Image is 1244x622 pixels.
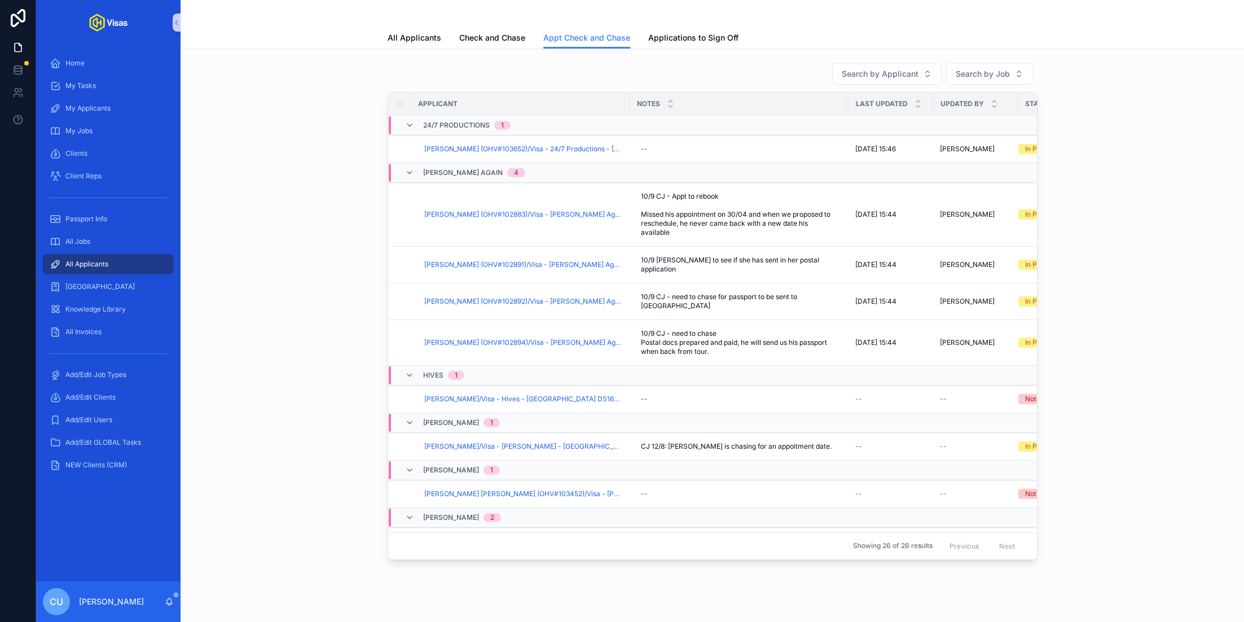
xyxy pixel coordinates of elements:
span: All Invoices [65,327,102,336]
span: Add/Edit Clients [65,393,116,402]
div: 2 [490,513,494,522]
a: Clients [43,143,174,164]
a: [PERSON_NAME] [PERSON_NAME] (OHV#103452)/Visa - [PERSON_NAME] - [GEOGRAPHIC_DATA] DS160 - [DATE] ... [424,489,623,498]
a: Add/Edit Clients [43,387,174,408]
div: In Progress [1025,296,1061,306]
a: All Jobs [43,231,174,252]
a: [PERSON_NAME] (OHV#102891)/Visa - [PERSON_NAME] Again - [GEOGRAPHIC_DATA] DS160 - [DATE] (#1097) [424,260,623,269]
a: Passport Info [43,209,174,229]
span: Appt Check and Chase [543,32,630,43]
span: -- [855,395,862,404]
span: Last Updated [856,99,908,108]
span: Clients [65,149,87,158]
a: Appt Check and Chase [543,28,630,49]
span: 10/9 CJ - Appt to rebook Missed his appointment on 30/04 and when we proposed to reschedule, he n... [641,192,837,237]
span: Add/Edit Job Types [65,370,126,379]
a: All Applicants [43,254,174,274]
span: [DATE] 15:44 [855,297,896,306]
a: Knowledge Library [43,299,174,319]
div: In Progress [1025,260,1061,270]
div: 1 [490,418,493,427]
a: All Applicants [388,28,441,50]
a: [PERSON_NAME] (OHV#103652)/Visa - 24/7 Productions - [GEOGRAPHIC_DATA] DS160 - [DATE] (#1069) [424,144,623,154]
span: Client Reps [65,172,102,181]
div: In Progress [1025,338,1061,348]
div: scrollable content [36,45,181,490]
span: Check and Chase [459,32,525,43]
span: -- [940,395,947,404]
span: [DATE] 15:44 [855,260,896,269]
span: Notes [637,99,660,108]
span: All Applicants [388,32,441,43]
span: Search by Job [956,68,1010,80]
span: All Jobs [65,237,90,246]
button: Select Button [946,63,1033,85]
span: NEW Clients (CRM) [65,461,127,470]
a: Add/Edit Users [43,410,174,430]
div: Not Started [1025,394,1062,404]
span: [PERSON_NAME] Again [423,168,503,177]
span: 10/9 CJ - need to chase for passport to be sent to [GEOGRAPHIC_DATA] [641,292,837,310]
span: [PERSON_NAME] [940,260,995,269]
a: [PERSON_NAME] (OHV#102894)/Visa - [PERSON_NAME] Again - [GEOGRAPHIC_DATA] DS160 - [DATE] (#1097) [424,338,623,347]
span: Add/Edit GLOBAL Tasks [65,438,141,447]
div: In Progress [1025,144,1061,154]
div: In Progress [1025,441,1061,452]
span: Updated By [940,99,984,108]
span: [DATE] 15:44 [855,338,896,347]
div: -- [641,489,648,498]
span: [PERSON_NAME] [423,418,479,427]
span: [PERSON_NAME] (OHV#102883)/Visa - [PERSON_NAME] Again - [GEOGRAPHIC_DATA] DS160 - [DATE] (#1121) [424,210,623,219]
div: 1 [501,121,504,130]
a: All Invoices [43,322,174,342]
span: CU [50,595,63,608]
div: 1 [455,371,458,380]
p: [PERSON_NAME] [79,596,144,607]
span: My Jobs [65,126,93,135]
div: 1 [490,466,493,475]
a: Client Reps [43,166,174,186]
div: In Progress [1025,209,1061,220]
span: 24/7 Productions [423,121,490,130]
img: App logo [89,14,128,32]
span: Knowledge Library [65,305,126,314]
div: -- [641,395,648,404]
div: -- [641,144,648,154]
a: My Jobs [43,121,174,141]
span: [PERSON_NAME] [423,466,479,475]
a: Check and Chase [459,28,525,50]
span: -- [855,489,862,498]
span: CJ 12/8: [PERSON_NAME] is chasing for an appoitment date. [641,442,832,451]
span: Status [1025,99,1052,108]
span: -- [940,442,947,451]
span: [PERSON_NAME] [940,338,995,347]
a: [PERSON_NAME] (OHV#102892)/Visa - [PERSON_NAME] Again - [GEOGRAPHIC_DATA] DS160 - [DATE] (#1097) [424,297,623,306]
span: -- [940,489,947,498]
a: [PERSON_NAME]/Visa - [PERSON_NAME] - [GEOGRAPHIC_DATA] DS160 - [DATE] (#1095) [424,442,623,451]
span: -- [855,442,862,451]
span: [GEOGRAPHIC_DATA] [65,282,135,291]
span: Passport Info [65,214,107,224]
span: [PERSON_NAME] [940,297,995,306]
span: Applicant [418,99,458,108]
a: Applications to Sign Off [648,28,739,50]
a: Home [43,53,174,73]
a: Add/Edit GLOBAL Tasks [43,432,174,453]
span: [DATE] 15:46 [855,144,896,154]
span: Showing 26 of 26 results [853,541,933,550]
div: 4 [514,168,518,177]
span: My Applicants [65,104,111,113]
div: Not Started [1025,489,1062,499]
span: 10/9 [PERSON_NAME] to see if she has sent in her postal application [641,256,837,274]
span: Home [65,59,85,68]
span: [PERSON_NAME] [423,513,479,522]
a: [PERSON_NAME]/Visa - Hives - [GEOGRAPHIC_DATA] DS160 - [DATE] (#1260) [424,395,623,404]
span: Hives [423,371,443,380]
span: 10/9 CJ - need to chase Postal docs prepared and paid, he will send us his passport when back fro... [641,329,837,356]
